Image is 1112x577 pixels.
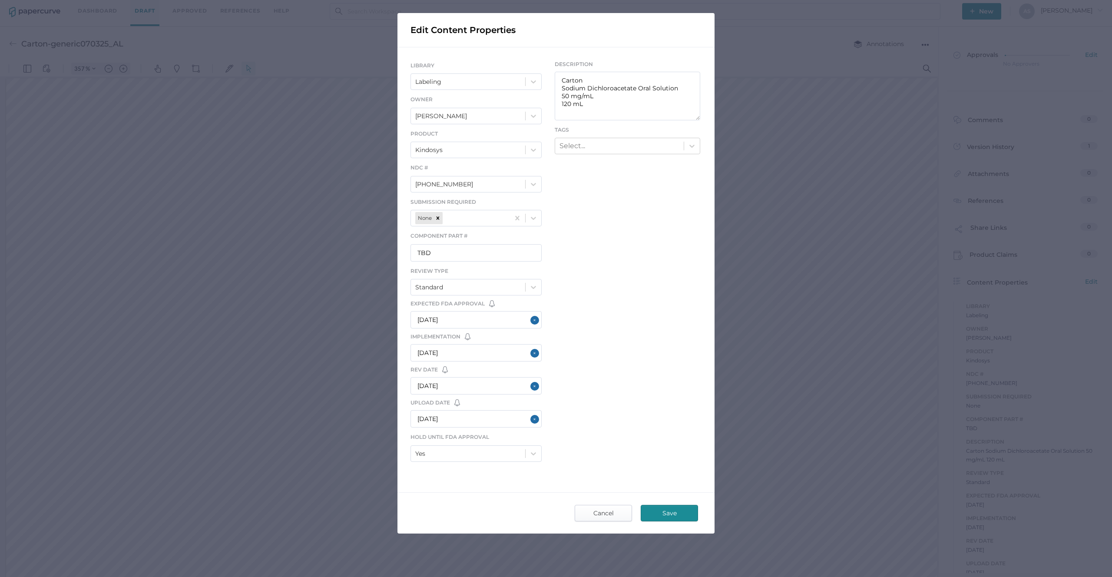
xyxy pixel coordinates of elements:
span: Save [649,505,690,521]
button: Cancel [575,505,632,521]
img: shapes-icon.svg [192,4,200,12]
img: default-viewcontrols.svg [43,4,50,12]
img: default-select.svg [245,4,252,12]
button: Zoom out [102,2,116,14]
img: default-sign.svg [225,4,233,12]
div: Labeling [415,77,441,86]
button: Close [530,315,542,325]
div: Edit Content Properties [397,13,715,47]
div: [PERSON_NAME] [415,111,467,121]
img: default-pin.svg [173,4,181,12]
button: Signatures [222,1,236,15]
span: LIBRARY [410,62,434,69]
span: Description [555,60,700,68]
img: default-magnifying-glass.svg [923,4,931,12]
img: default-pan.svg [154,4,162,12]
button: Save [641,505,698,521]
span: Component Part # [410,232,468,239]
button: Close [530,415,542,424]
span: Expected FDA Approval [410,300,485,308]
div: Yes [415,448,425,458]
input: Set zoom [72,4,86,12]
button: Close [530,381,542,391]
button: Zoom in [116,2,130,14]
img: chevron.svg [92,6,96,10]
button: Pan [151,1,165,15]
span: Rev Date [410,366,438,374]
span: Review Type [410,268,448,274]
button: Search [920,1,934,15]
button: Panel [20,1,34,15]
img: bell-default.8986a8bf.svg [489,300,495,307]
div: None [415,212,433,224]
span: Tags [555,126,569,133]
button: Zoom Controls [87,2,101,14]
div: [PHONE_NUMBER] [415,179,473,189]
button: Pins [170,1,184,15]
div: Standard [415,282,443,292]
span: Hold Until FDA Approval [410,434,489,440]
span: Owner [410,96,433,103]
button: Shapes [189,1,203,15]
img: bell-default.8986a8bf.svg [454,399,460,406]
img: default-plus.svg [119,4,127,12]
button: Close [530,348,542,358]
button: View Controls [40,1,53,15]
span: Cancel [583,505,624,521]
button: Select [242,1,255,15]
span: % [86,4,90,11]
span: Submission Required [410,199,476,205]
span: Upload Date [410,399,450,407]
textarea: Carton Sodium Dichloroacetate Oral Solution 50 mg/mL 120 mL [555,72,700,120]
div: Select... [559,141,585,151]
img: bell-default.8986a8bf.svg [442,366,448,373]
span: Implementation [410,333,460,341]
span: NDC # [410,164,428,171]
img: default-minus.svg [105,4,113,12]
div: Kindosys [415,145,443,155]
img: bell-default.8986a8bf.svg [465,333,470,340]
span: Product [410,130,438,137]
img: default-leftsidepanel.svg [23,4,31,12]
